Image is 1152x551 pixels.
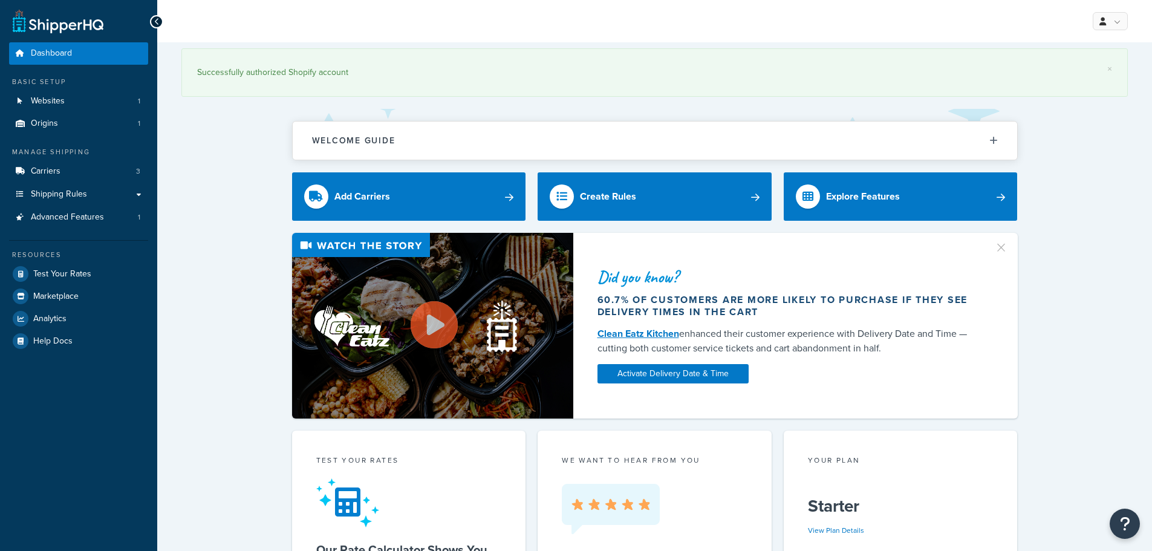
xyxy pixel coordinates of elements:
[31,189,87,200] span: Shipping Rules
[9,77,148,87] div: Basic Setup
[538,172,772,221] a: Create Rules
[9,160,148,183] li: Carriers
[826,188,900,205] div: Explore Features
[597,269,980,285] div: Did you know?
[138,96,140,106] span: 1
[197,64,1112,81] div: Successfully authorized Shopify account
[33,269,91,279] span: Test Your Rates
[136,166,140,177] span: 3
[9,42,148,65] a: Dashboard
[9,147,148,157] div: Manage Shipping
[31,212,104,223] span: Advanced Features
[31,48,72,59] span: Dashboard
[1107,64,1112,74] a: ×
[597,327,980,356] div: enhanced their customer experience with Delivery Date and Time — cutting both customer service ti...
[9,206,148,229] li: Advanced Features
[293,122,1017,160] button: Welcome Guide
[597,327,679,341] a: Clean Eatz Kitchen
[292,233,573,419] img: Video thumbnail
[1110,509,1140,539] button: Open Resource Center
[784,172,1018,221] a: Explore Features
[9,330,148,352] a: Help Docs
[292,172,526,221] a: Add Carriers
[808,455,994,469] div: Your Plan
[9,250,148,260] div: Resources
[31,96,65,106] span: Websites
[9,90,148,112] li: Websites
[9,160,148,183] a: Carriers3
[562,455,747,466] p: we want to hear from you
[9,308,148,330] a: Analytics
[31,166,60,177] span: Carriers
[316,455,502,469] div: Test your rates
[9,90,148,112] a: Websites1
[31,119,58,129] span: Origins
[138,212,140,223] span: 1
[33,314,67,324] span: Analytics
[9,112,148,135] li: Origins
[33,336,73,347] span: Help Docs
[9,285,148,307] a: Marketplace
[597,364,749,383] a: Activate Delivery Date & Time
[138,119,140,129] span: 1
[808,525,864,536] a: View Plan Details
[808,497,994,516] h5: Starter
[580,188,636,205] div: Create Rules
[33,292,79,302] span: Marketplace
[597,294,980,318] div: 60.7% of customers are more likely to purchase if they see delivery times in the cart
[334,188,390,205] div: Add Carriers
[9,206,148,229] a: Advanced Features1
[312,136,395,145] h2: Welcome Guide
[9,263,148,285] a: Test Your Rates
[9,112,148,135] a: Origins1
[9,183,148,206] a: Shipping Rules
